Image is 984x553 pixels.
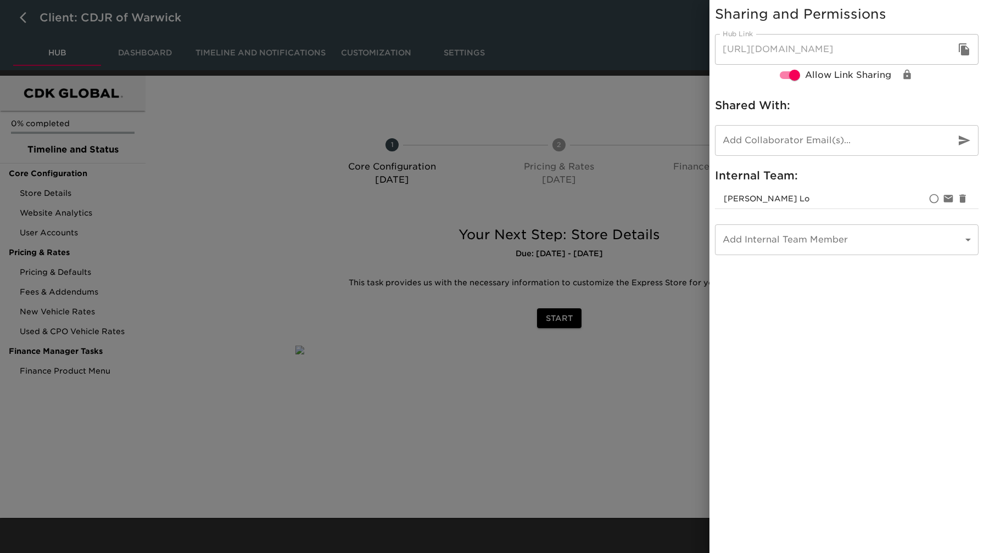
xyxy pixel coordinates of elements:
[724,194,810,203] span: kevin.lo@roadster.com
[900,67,914,82] div: Change View/Edit Permissions for Link Share
[955,191,970,206] div: Remove kevin.lo@roadster.com
[715,5,979,23] h5: Sharing and Permissions
[715,224,979,255] div: ​
[941,191,955,206] div: Disable notifications for kevin.lo@roadster.com
[715,167,979,184] h6: Internal Team:
[805,69,891,82] span: Allow Link Sharing
[715,97,979,114] h6: Shared With:
[927,191,941,206] div: Set as primay account owner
